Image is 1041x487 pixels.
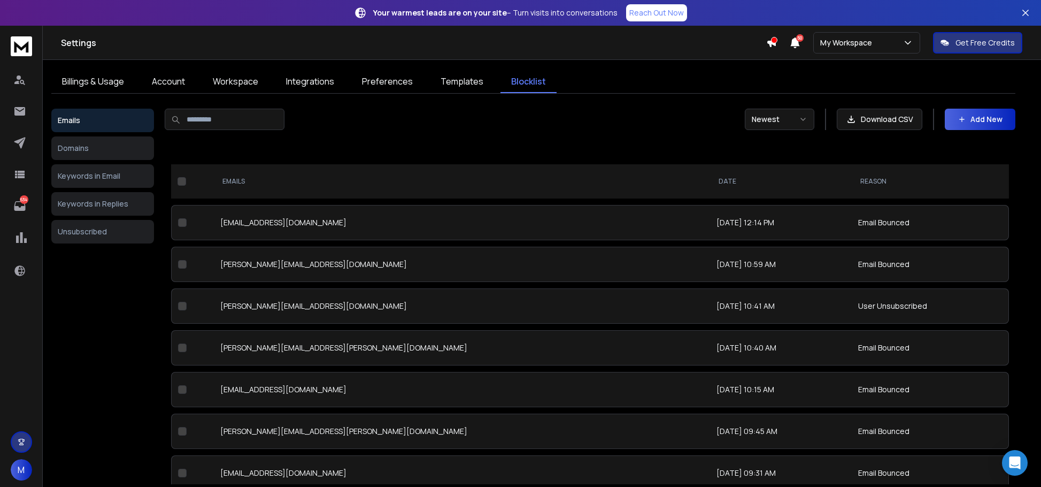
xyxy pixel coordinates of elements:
[820,37,876,48] p: My Workspace
[214,372,710,407] td: [EMAIL_ADDRESS][DOMAIN_NAME]
[710,288,852,324] td: [DATE] 10:41 AM
[51,192,154,216] button: Keywords in Replies
[745,109,814,130] button: Newest
[852,164,1009,199] th: REASON
[11,36,32,56] img: logo
[214,205,710,240] td: [EMAIL_ADDRESS][DOMAIN_NAME]
[852,372,1009,407] td: Email Bounced
[945,109,1015,130] button: Add New
[852,330,1009,366] td: Email Bounced
[141,71,196,93] a: Account
[796,34,804,42] span: 50
[710,164,852,199] th: DATE
[51,109,154,132] button: Emails
[9,195,30,217] a: 634
[970,114,1003,125] p: Add New
[710,372,852,407] td: [DATE] 10:15 AM
[710,330,852,366] td: [DATE] 10:40 AM
[214,164,710,199] th: EMAILS
[626,4,687,21] a: Reach Out Now
[373,7,618,18] p: – Turn visits into conversations
[351,71,423,93] a: Preferences
[11,459,32,481] button: M
[710,205,852,240] td: [DATE] 12:14 PM
[51,220,154,243] button: Unsubscribed
[629,7,684,18] p: Reach Out Now
[955,37,1015,48] p: Get Free Credits
[710,414,852,449] td: [DATE] 09:45 AM
[51,136,154,160] button: Domains
[214,414,710,449] td: [PERSON_NAME][EMAIL_ADDRESS][PERSON_NAME][DOMAIN_NAME]
[852,288,1009,324] td: User Unsubscribed
[1002,450,1028,476] div: Open Intercom Messenger
[852,205,1009,240] td: Email Bounced
[852,247,1009,282] td: Email Bounced
[500,71,557,93] a: Blocklist
[275,71,345,93] a: Integrations
[214,247,710,282] td: [PERSON_NAME][EMAIL_ADDRESS][DOMAIN_NAME]
[933,32,1022,54] button: Get Free Credits
[373,7,507,18] strong: Your warmest leads are on your site
[202,71,269,93] a: Workspace
[61,36,766,49] h1: Settings
[51,71,135,93] a: Billings & Usage
[852,414,1009,449] td: Email Bounced
[430,71,494,93] a: Templates
[51,164,154,188] button: Keywords in Email
[214,288,710,324] td: [PERSON_NAME][EMAIL_ADDRESS][DOMAIN_NAME]
[214,330,710,366] td: [PERSON_NAME][EMAIL_ADDRESS][PERSON_NAME][DOMAIN_NAME]
[20,195,28,204] p: 634
[710,247,852,282] td: [DATE] 10:59 AM
[837,109,922,130] button: Download CSV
